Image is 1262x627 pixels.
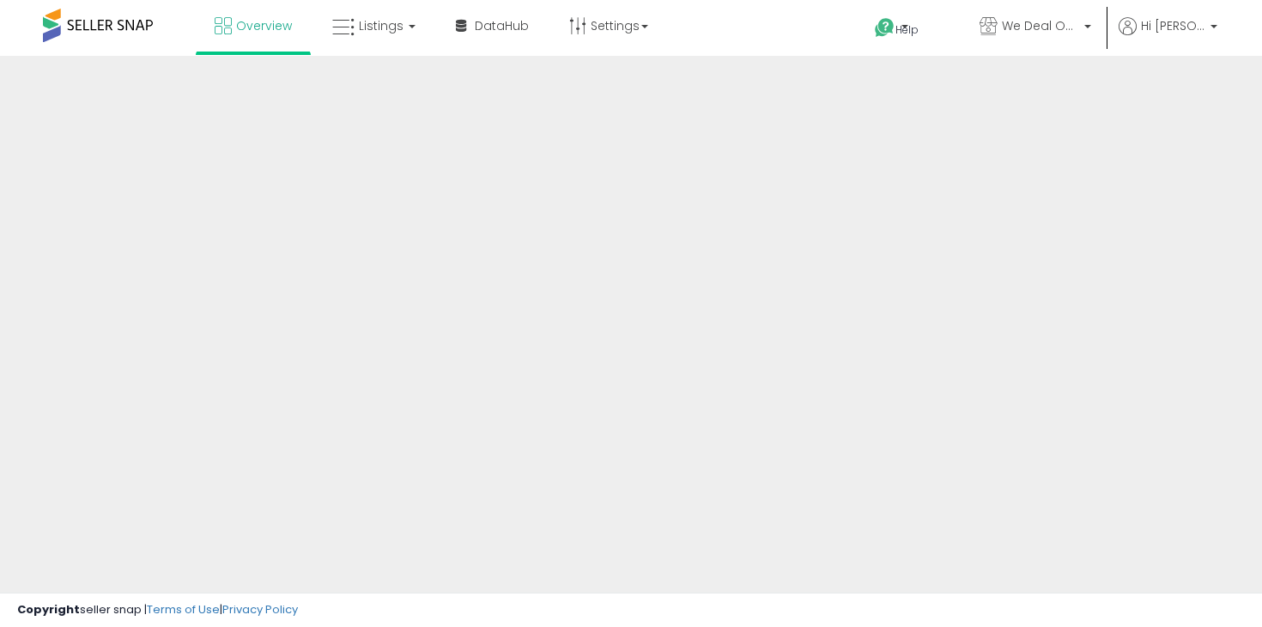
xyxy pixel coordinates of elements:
[17,601,80,618] strong: Copyright
[17,602,298,618] div: seller snap | |
[861,4,952,56] a: Help
[475,17,529,34] span: DataHub
[874,17,895,39] i: Get Help
[359,17,403,34] span: Listings
[1002,17,1079,34] span: We Deal Online
[1119,17,1217,56] a: Hi [PERSON_NAME]
[147,601,220,618] a: Terms of Use
[222,601,298,618] a: Privacy Policy
[1141,17,1205,34] span: Hi [PERSON_NAME]
[895,22,919,37] span: Help
[236,17,292,34] span: Overview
